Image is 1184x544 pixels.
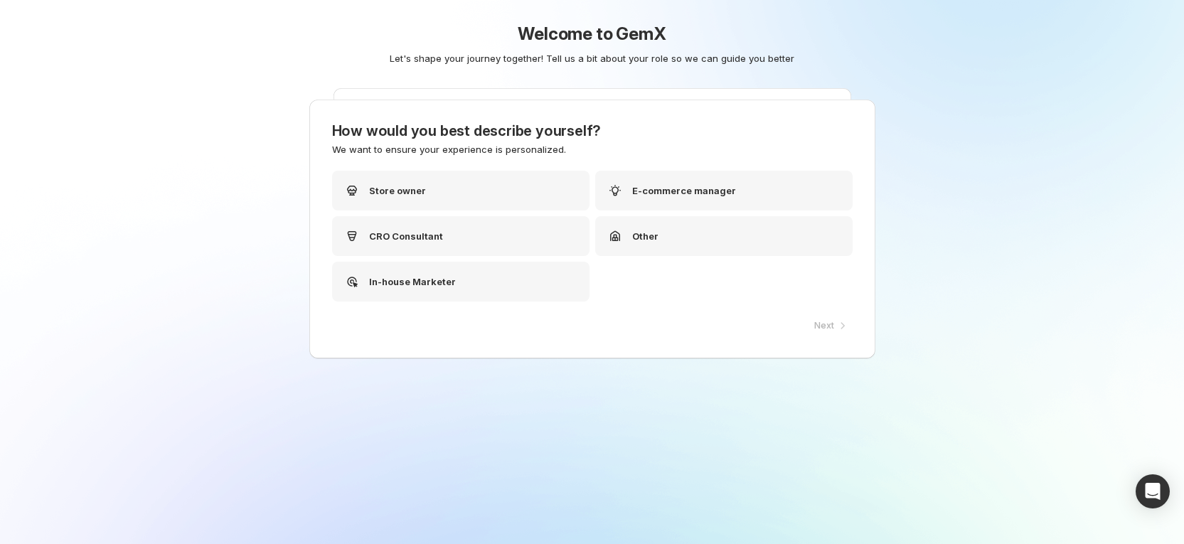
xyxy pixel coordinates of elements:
span: We want to ensure your experience is personalized. [332,144,566,155]
p: Let's shape your journey together! Tell us a bit about your role so we can guide you better [260,51,924,65]
p: CRO Consultant [369,229,443,243]
p: Other [632,229,658,243]
p: E-commerce manager [632,183,736,198]
h1: Welcome to GemX [255,23,930,46]
p: In-house Marketer [369,274,456,289]
h3: How would you best describe yourself? [332,122,853,139]
div: Open Intercom Messenger [1136,474,1170,508]
p: Store owner [369,183,426,198]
